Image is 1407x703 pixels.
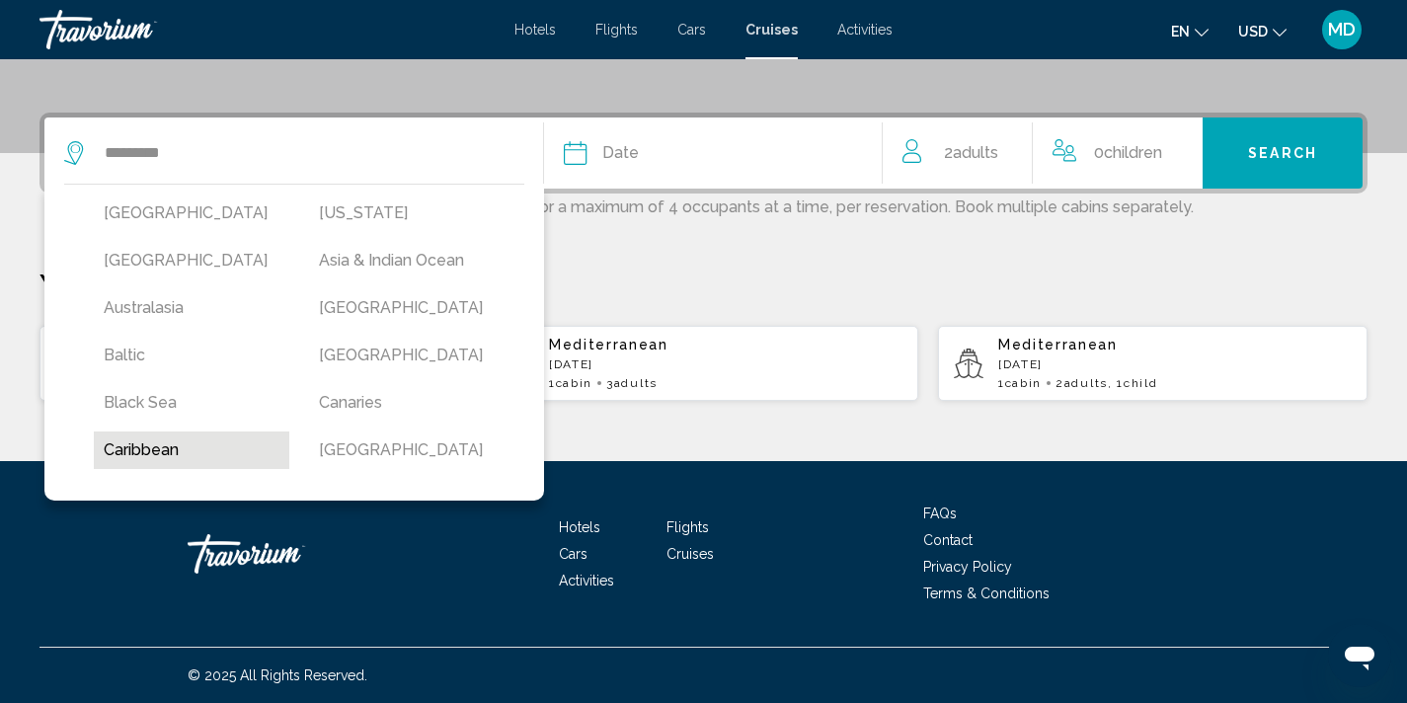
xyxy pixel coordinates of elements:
[44,117,1363,189] div: Search widget
[564,117,863,189] button: Date
[309,195,505,232] button: [US_STATE]
[549,376,592,390] span: 1
[1248,146,1317,162] span: Search
[1104,143,1162,162] span: Children
[595,22,638,38] a: Flights
[556,376,592,390] span: cabin
[998,376,1042,390] span: 1
[489,325,918,402] button: Mediterranean[DATE]1cabin3Adults
[998,357,1352,371] p: [DATE]
[188,524,385,584] a: Travorium
[944,139,998,167] span: 2
[94,337,289,374] button: Baltic
[1316,9,1368,50] button: User Menu
[923,506,957,521] a: FAQs
[514,22,556,38] a: Hotels
[309,479,505,516] button: [GEOGRAPHIC_DATA]
[1108,376,1157,390] span: , 1
[1238,24,1268,39] span: USD
[94,479,289,516] button: [GEOGRAPHIC_DATA]
[666,546,714,562] a: Cruises
[1328,624,1391,687] iframe: Button to launch messaging window
[883,117,1203,189] button: Travelers: 2 adults, 0 children
[39,266,1368,305] p: Your Recent Searches
[309,431,505,469] button: [GEOGRAPHIC_DATA]
[549,357,902,371] p: [DATE]
[1238,17,1287,45] button: Change currency
[938,325,1368,402] button: Mediterranean[DATE]1cabin2Adults, 1Child
[188,667,367,683] span: © 2025 All Rights Reserved.
[666,519,709,535] a: Flights
[837,22,893,38] a: Activities
[309,384,505,422] button: Canaries
[1055,376,1108,390] span: 2
[1328,20,1356,39] span: MD
[1064,376,1108,390] span: Adults
[39,194,1368,216] p: For best results, we recommend searching for a maximum of 4 occupants at a time, per reservation....
[923,559,1012,575] a: Privacy Policy
[559,546,587,562] a: Cars
[1171,17,1209,45] button: Change language
[1005,376,1042,390] span: cabin
[559,519,600,535] a: Hotels
[94,384,289,422] button: Black Sea
[94,242,289,279] button: [GEOGRAPHIC_DATA]
[602,139,639,167] span: Date
[94,289,289,327] button: Australasia
[39,325,469,402] button: Caribbean[DATE]1cabin3Adults
[1124,376,1157,390] span: Child
[606,376,658,390] span: 3
[614,376,658,390] span: Adults
[1203,117,1363,189] button: Search
[745,22,798,38] a: Cruises
[94,431,289,469] button: Caribbean
[94,195,289,232] button: [GEOGRAPHIC_DATA]
[559,573,614,588] a: Activities
[923,586,1050,601] a: Terms & Conditions
[1171,24,1190,39] span: en
[309,242,505,279] button: Asia & Indian Ocean
[923,532,973,548] a: Contact
[39,10,495,49] a: Travorium
[1094,139,1162,167] span: 0
[309,289,505,327] button: [GEOGRAPHIC_DATA]
[309,337,505,374] button: [GEOGRAPHIC_DATA]
[953,143,998,162] span: Adults
[998,337,1118,352] span: Mediterranean
[549,337,668,352] span: Mediterranean
[677,22,706,38] a: Cars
